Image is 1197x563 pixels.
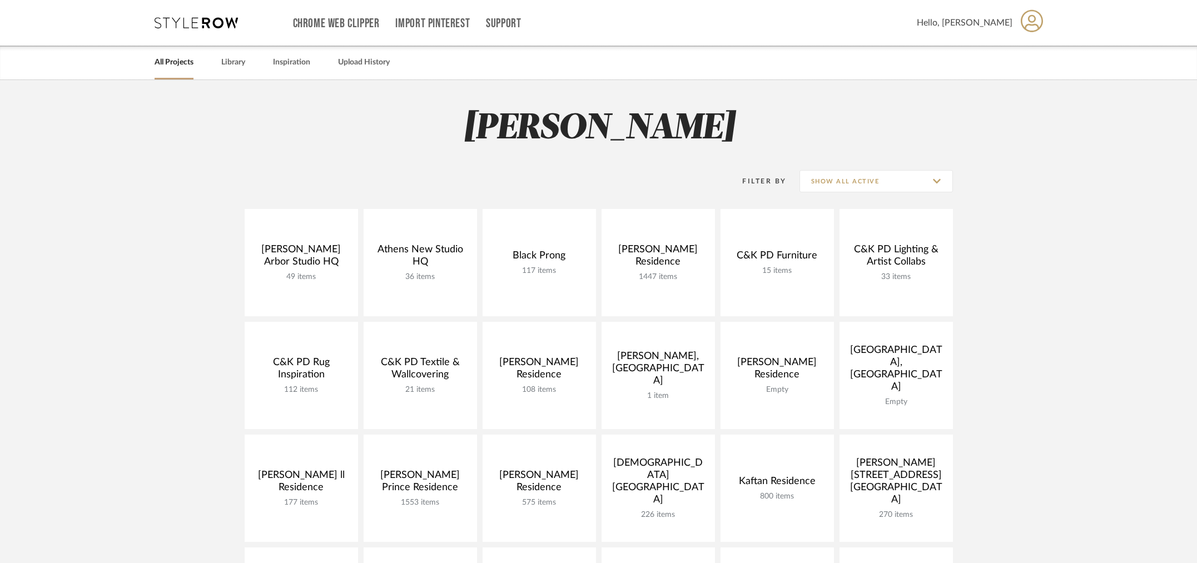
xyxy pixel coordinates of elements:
div: C&K PD Furniture [729,250,825,266]
div: C&K PD Textile & Wallcovering [372,356,468,385]
div: [PERSON_NAME] Residence [729,356,825,385]
div: 226 items [610,510,706,520]
div: [PERSON_NAME] Residence [610,243,706,272]
div: Kaftan Residence [729,475,825,492]
div: [PERSON_NAME] Residence [491,356,587,385]
div: [PERSON_NAME] Arbor Studio HQ [254,243,349,272]
a: Inspiration [273,55,310,70]
div: [PERSON_NAME], [GEOGRAPHIC_DATA] [610,350,706,391]
a: All Projects [155,55,193,70]
div: 1 item [610,391,706,401]
div: Empty [848,397,944,407]
div: [PERSON_NAME] Residence [491,469,587,498]
div: 800 items [729,492,825,501]
div: C&K PD Rug Inspiration [254,356,349,385]
a: Library [221,55,245,70]
div: [DEMOGRAPHIC_DATA] [GEOGRAPHIC_DATA] [610,457,706,510]
div: Filter By [728,176,787,187]
div: [PERSON_NAME] Prince Residence [372,469,468,498]
a: Import Pinterest [395,19,470,28]
div: Athens New Studio HQ [372,243,468,272]
div: 575 items [491,498,587,507]
div: 49 items [254,272,349,282]
div: 21 items [372,385,468,395]
a: Support [486,19,521,28]
div: 15 items [729,266,825,276]
div: 1553 items [372,498,468,507]
div: 108 items [491,385,587,395]
div: [PERSON_NAME] [STREET_ADDRESS][GEOGRAPHIC_DATA] [848,457,944,510]
a: Upload History [338,55,390,70]
div: 33 items [848,272,944,282]
div: 117 items [491,266,587,276]
h2: [PERSON_NAME] [198,108,999,150]
div: 1447 items [610,272,706,282]
div: 270 items [848,510,944,520]
div: [PERSON_NAME] ll Residence [254,469,349,498]
div: Black Prong [491,250,587,266]
a: Chrome Web Clipper [293,19,380,28]
div: [GEOGRAPHIC_DATA], [GEOGRAPHIC_DATA] [848,344,944,397]
div: Empty [729,385,825,395]
div: C&K PD Lighting & Artist Collabs [848,243,944,272]
div: 36 items [372,272,468,282]
span: Hello, [PERSON_NAME] [917,16,1012,29]
div: 177 items [254,498,349,507]
div: 112 items [254,385,349,395]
